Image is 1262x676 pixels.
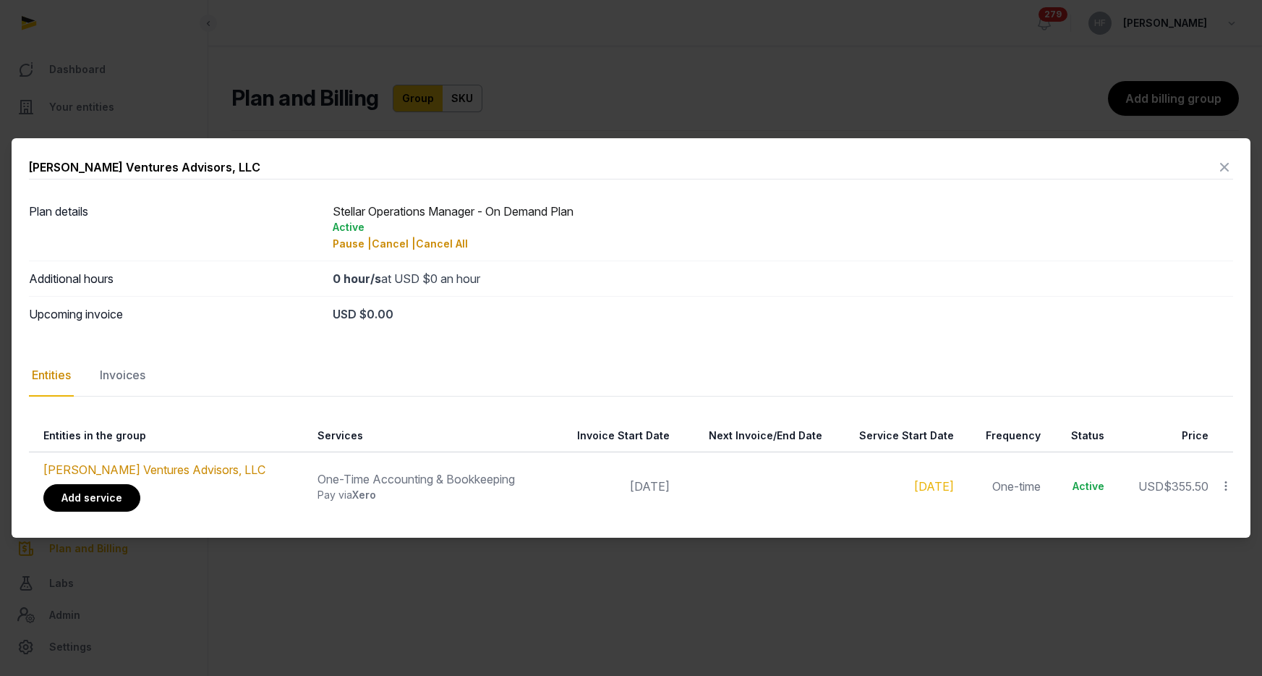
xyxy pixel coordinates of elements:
div: USD $0.00 [333,305,1233,323]
dt: Additional hours [29,270,321,287]
span: Xero [352,489,376,501]
div: One-Time Accounting & Bookkeeping [317,470,541,488]
th: Services [303,420,550,452]
a: Add service [43,484,140,512]
th: Next Invoice/End Date [678,420,831,452]
div: [PERSON_NAME] Ventures Advisors, LLC [29,159,260,176]
th: Frequency [963,420,1050,452]
th: Invoice Start Date [549,420,678,452]
span: Pause | [333,237,372,250]
div: at USD $0 an hour [333,270,1233,287]
div: Pay via [317,488,541,502]
th: Status [1049,420,1112,452]
div: Entities [29,355,74,397]
td: One-time [963,452,1050,521]
span: Cancel | [372,237,416,250]
dt: Upcoming invoice [29,305,321,323]
div: Active [333,220,1233,235]
th: Price [1113,420,1217,452]
a: [PERSON_NAME] Ventures Advisors, LLC [43,462,265,477]
dt: Plan details [29,203,321,252]
td: [DATE] [549,452,678,521]
a: [DATE] [914,479,954,494]
strong: 0 hour/s [333,271,381,286]
span: USD [1138,479,1164,494]
nav: Tabs [29,355,1233,397]
th: Entities in the group [29,420,303,452]
div: Stellar Operations Manager - On Demand Plan [333,203,1233,252]
span: $355.50 [1164,479,1208,494]
div: Active [1064,479,1104,494]
div: Invoices [97,355,148,397]
span: Cancel All [416,237,468,250]
th: Service Start Date [831,420,963,452]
